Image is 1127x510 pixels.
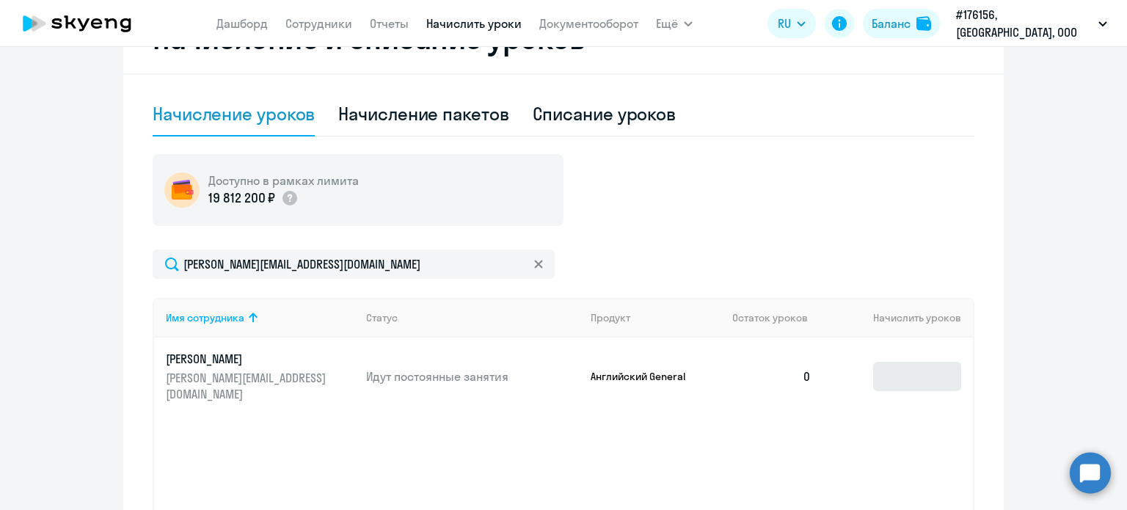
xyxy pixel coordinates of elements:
[956,6,1093,41] p: #176156, [GEOGRAPHIC_DATA], ООО
[366,311,579,324] div: Статус
[370,16,409,31] a: Отчеты
[721,338,823,415] td: 0
[767,9,816,38] button: RU
[539,16,638,31] a: Документооборот
[863,9,940,38] button: Балансbalance
[591,311,630,324] div: Продукт
[656,15,678,32] span: Ещё
[216,16,268,31] a: Дашборд
[426,16,522,31] a: Начислить уроки
[366,311,398,324] div: Статус
[166,351,354,402] a: [PERSON_NAME][PERSON_NAME][EMAIL_ADDRESS][DOMAIN_NAME]
[732,311,823,324] div: Остаток уроков
[338,102,508,125] div: Начисление пакетов
[949,6,1115,41] button: #176156, [GEOGRAPHIC_DATA], ООО
[166,351,330,367] p: [PERSON_NAME]
[366,368,579,385] p: Идут постоянные занятия
[732,311,808,324] span: Остаток уроков
[166,370,330,402] p: [PERSON_NAME][EMAIL_ADDRESS][DOMAIN_NAME]
[208,172,359,189] h5: Доступно в рамках лимита
[591,370,701,383] p: Английский General
[872,15,911,32] div: Баланс
[166,311,354,324] div: Имя сотрудника
[166,311,244,324] div: Имя сотрудника
[208,189,275,208] p: 19 812 200 ₽
[591,311,721,324] div: Продукт
[153,249,555,279] input: Поиск по имени, email, продукту или статусу
[823,298,973,338] th: Начислить уроков
[164,172,200,208] img: wallet-circle.png
[153,21,974,56] h2: Начисление и списание уроков
[916,16,931,31] img: balance
[285,16,352,31] a: Сотрудники
[153,102,315,125] div: Начисление уроков
[656,9,693,38] button: Ещё
[533,102,676,125] div: Списание уроков
[778,15,791,32] span: RU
